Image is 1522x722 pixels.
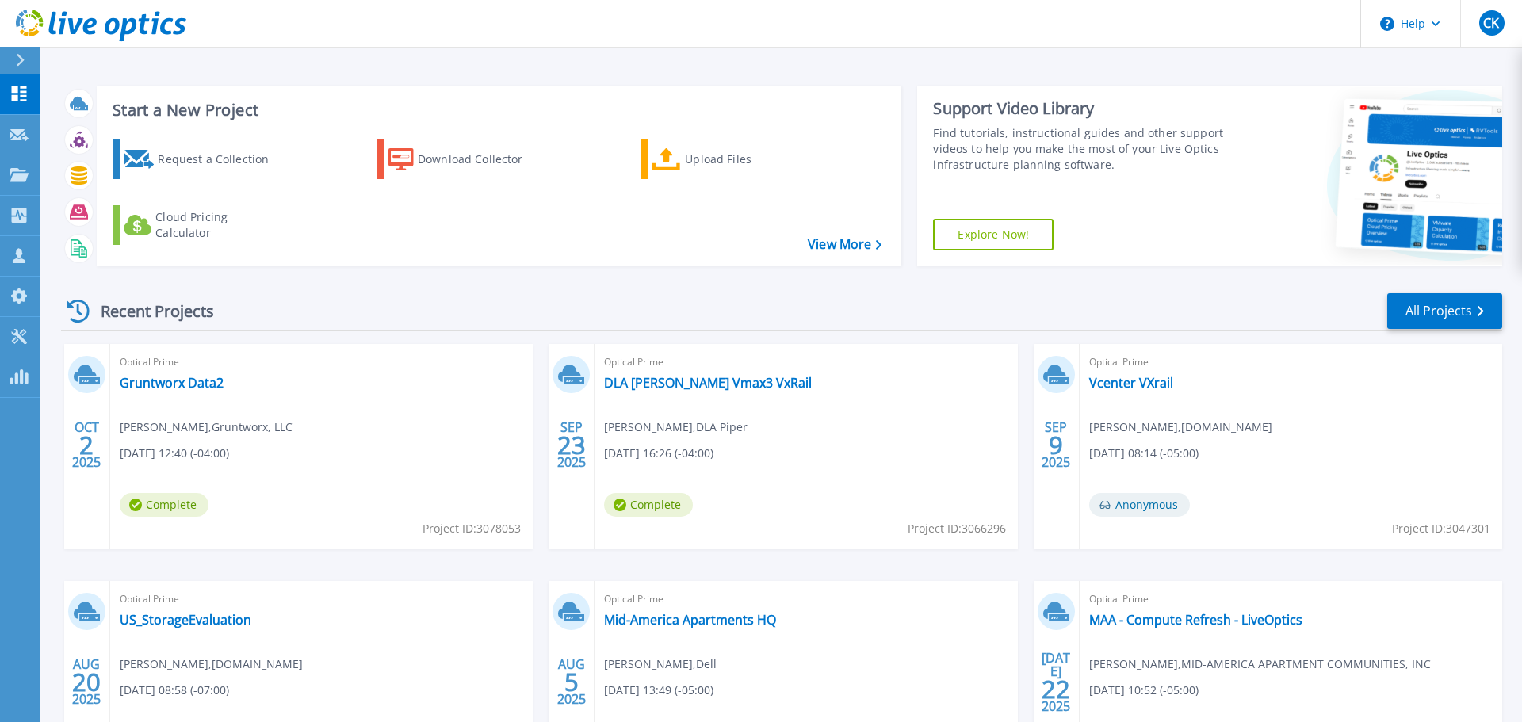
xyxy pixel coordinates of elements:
span: [DATE] 16:26 (-04:00) [604,445,713,462]
span: Optical Prime [120,353,523,371]
span: Project ID: 3066296 [908,520,1006,537]
span: [PERSON_NAME] , Gruntworx, LLC [120,418,293,436]
a: Mid-America Apartments HQ [604,612,776,628]
span: 2 [79,438,94,452]
span: [DATE] 13:49 (-05:00) [604,682,713,699]
div: OCT 2025 [71,416,101,474]
span: 9 [1049,438,1063,452]
a: All Projects [1387,293,1502,329]
span: [PERSON_NAME] , Dell [604,655,717,673]
h3: Start a New Project [113,101,881,119]
span: Optical Prime [1089,590,1493,608]
a: DLA [PERSON_NAME] Vmax3 VxRail [604,375,812,391]
span: Optical Prime [604,590,1008,608]
span: 23 [557,438,586,452]
div: Request a Collection [158,143,285,175]
div: SEP 2025 [556,416,587,474]
div: Recent Projects [61,292,235,330]
div: [DATE] 2025 [1041,653,1071,711]
div: Upload Files [685,143,812,175]
span: Complete [604,493,693,517]
span: [DATE] 12:40 (-04:00) [120,445,229,462]
div: AUG 2025 [71,653,101,711]
span: Optical Prime [1089,353,1493,371]
span: [DATE] 08:58 (-07:00) [120,682,229,699]
span: Anonymous [1089,493,1190,517]
a: MAA - Compute Refresh - LiveOptics [1089,612,1302,628]
span: [DATE] 10:52 (-05:00) [1089,682,1199,699]
span: Optical Prime [120,590,523,608]
a: Upload Files [641,139,818,179]
span: Project ID: 3047301 [1392,520,1490,537]
div: Download Collector [418,143,545,175]
span: [PERSON_NAME] , MID-AMERICA APARTMENT COMMUNITIES, INC [1089,655,1431,673]
span: Project ID: 3078053 [423,520,521,537]
span: 20 [72,675,101,689]
a: Explore Now! [933,219,1054,250]
span: Complete [120,493,208,517]
span: [DATE] 08:14 (-05:00) [1089,445,1199,462]
span: [PERSON_NAME] , [DOMAIN_NAME] [120,655,303,673]
div: AUG 2025 [556,653,587,711]
div: SEP 2025 [1041,416,1071,474]
span: Optical Prime [604,353,1008,371]
a: Cloud Pricing Calculator [113,205,289,245]
span: [PERSON_NAME] , DLA Piper [604,418,748,436]
div: Cloud Pricing Calculator [155,209,282,241]
span: 22 [1042,682,1070,696]
a: US_StorageEvaluation [120,612,251,628]
div: Support Video Library [933,98,1231,119]
a: Request a Collection [113,139,289,179]
span: 5 [564,675,579,689]
a: Gruntworx Data2 [120,375,224,391]
span: CK [1483,17,1499,29]
div: Find tutorials, instructional guides and other support videos to help you make the most of your L... [933,125,1231,173]
span: [PERSON_NAME] , [DOMAIN_NAME] [1089,418,1272,436]
a: View More [808,237,881,252]
a: Vcenter VXrail [1089,375,1173,391]
a: Download Collector [377,139,554,179]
